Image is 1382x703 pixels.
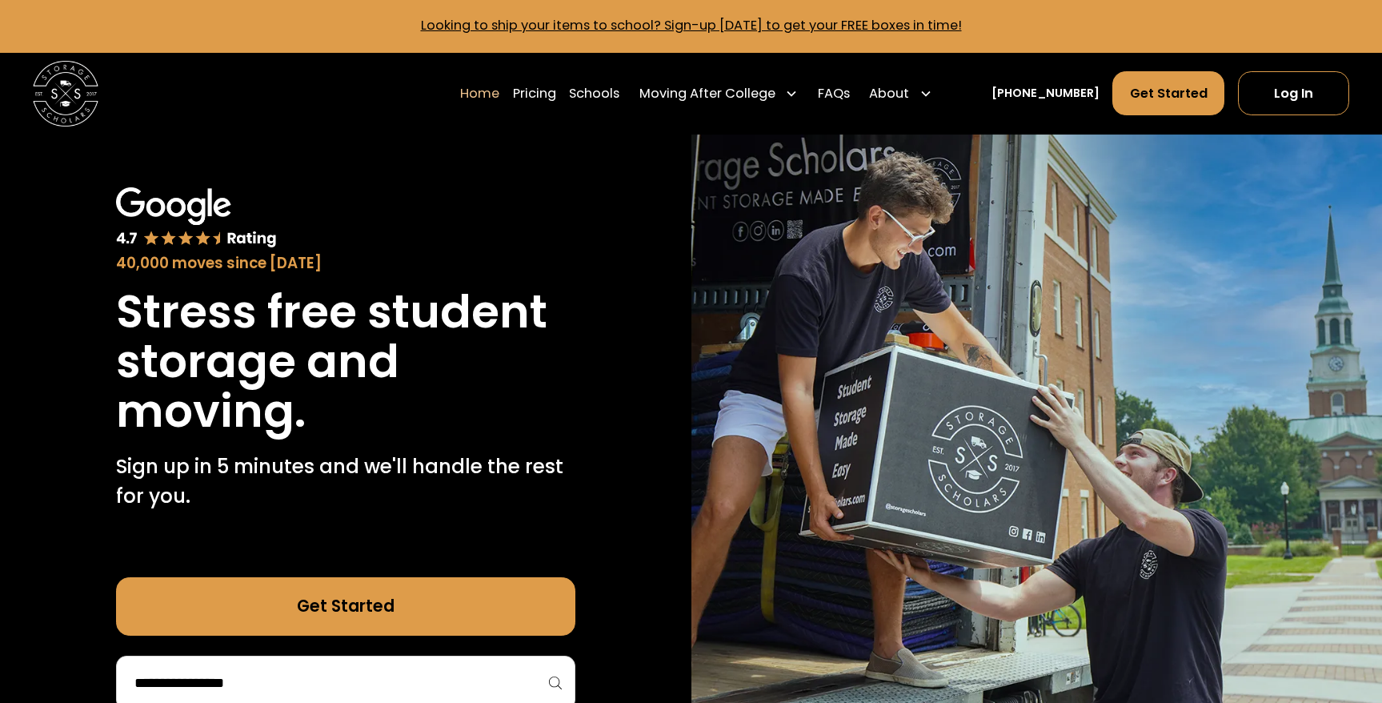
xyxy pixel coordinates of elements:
[116,287,575,436] h1: Stress free student storage and moving.
[116,452,575,512] p: Sign up in 5 minutes and we'll handle the rest for you.
[421,16,962,34] a: Looking to ship your items to school? Sign-up [DATE] to get your FREE boxes in time!
[1238,71,1349,115] a: Log In
[116,252,575,275] div: 40,000 moves since [DATE]
[116,577,575,637] a: Get Started
[863,70,939,116] div: About
[460,70,499,116] a: Home
[869,84,909,104] div: About
[632,70,804,116] div: Moving After College
[513,70,556,116] a: Pricing
[991,85,1100,102] a: [PHONE_NUMBER]
[1112,71,1224,115] a: Get Started
[33,61,98,127] a: home
[116,187,277,249] img: Google 4.7 star rating
[569,70,619,116] a: Schools
[33,61,98,127] img: Storage Scholars main logo
[639,84,775,104] div: Moving After College
[818,70,850,116] a: FAQs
